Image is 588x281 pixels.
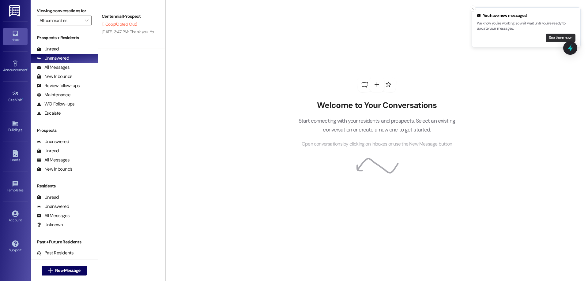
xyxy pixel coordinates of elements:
[31,35,98,41] div: Prospects + Residents
[31,183,98,189] div: Residents
[37,203,69,210] div: Unanswered
[3,148,28,165] a: Leads
[3,88,28,105] a: Site Visit •
[37,250,74,256] div: Past Residents
[48,268,53,273] i: 
[27,67,28,71] span: •
[37,6,92,16] label: Viewing conversations for
[37,166,72,172] div: New Inbounds
[37,213,70,219] div: All Messages
[546,34,575,42] button: See them now!
[37,73,72,80] div: New Inbounds
[3,238,28,255] a: Support
[37,194,59,201] div: Unread
[31,239,98,245] div: Past + Future Residents
[22,97,23,101] span: •
[477,21,575,31] p: We know you're working, so we'll wait until you're ready to update your messages.
[37,64,70,71] div: All Messages
[37,139,69,145] div: Unanswered
[102,21,137,27] span: T. Coop (Opted Out)
[289,101,464,110] h2: Welcome to Your Conversations
[3,179,28,195] a: Templates •
[3,209,28,225] a: Account
[37,101,74,107] div: WO Follow-ups
[37,148,59,154] div: Unread
[9,5,21,17] img: ResiDesk Logo
[31,127,98,134] div: Prospects
[289,116,464,134] p: Start connecting with your residents and prospects. Select an existing conversation or create a n...
[37,110,61,116] div: Escalate
[102,13,158,20] div: Centennial Prospect
[37,46,59,52] div: Unread
[40,16,82,25] input: All communities
[3,28,28,45] a: Inbox
[102,29,404,35] div: [DATE] 3:47 PM: Thank you. You will no longer receive texts from this thread. Please reply with '...
[55,267,80,274] span: New Message
[477,13,575,19] div: You have new messages!
[37,222,63,228] div: Unknown
[37,157,70,163] div: All Messages
[42,266,87,275] button: New Message
[85,18,88,23] i: 
[302,140,452,148] span: Open conversations by clicking on inboxes or use the New Message button
[37,55,69,61] div: Unanswered
[37,92,70,98] div: Maintenance
[470,6,476,12] button: Close toast
[37,83,80,89] div: Review follow-ups
[3,118,28,135] a: Buildings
